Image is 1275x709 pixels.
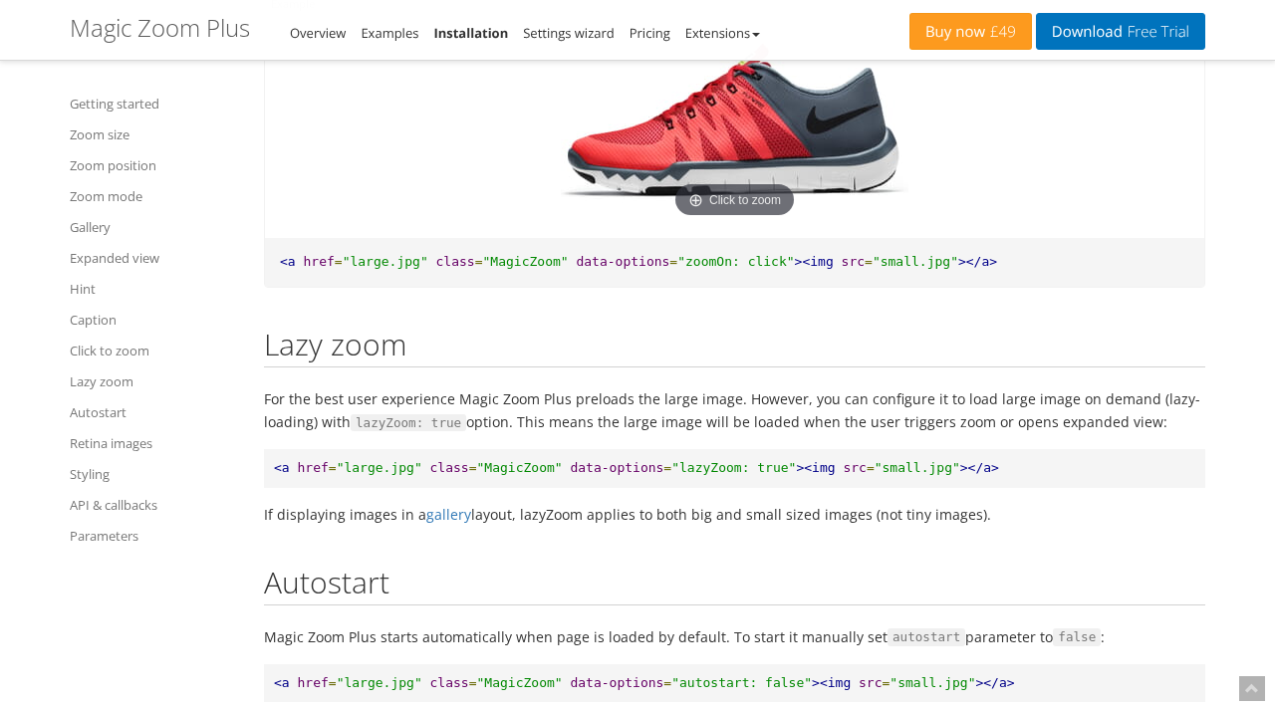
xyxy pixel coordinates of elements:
[264,328,1205,367] h2: Lazy zoom
[436,254,475,269] span: class
[70,277,239,301] a: Hint
[883,675,891,690] span: =
[280,254,296,269] span: <a
[329,675,337,690] span: =
[70,184,239,208] a: Zoom mode
[430,675,469,690] span: class
[274,675,290,690] span: <a
[70,524,239,548] a: Parameters
[523,24,615,42] a: Settings wizard
[1036,13,1205,50] a: DownloadFree Trial
[576,254,669,269] span: data-options
[290,24,346,42] a: Overview
[329,460,337,475] span: =
[865,254,873,269] span: =
[343,254,428,269] span: "large.jpg"
[70,246,239,270] a: Expanded view
[477,460,563,475] span: "MagicZoom"
[337,675,422,690] span: "large.jpg"
[671,460,796,475] span: "lazyZoom: true"
[570,460,663,475] span: data-options
[337,460,422,475] span: "large.jpg"
[960,460,999,475] span: ></a>
[570,675,663,690] span: data-options
[909,13,1032,50] a: Buy now£49
[477,675,563,690] span: "MagicZoom"
[843,460,866,475] span: src
[274,460,290,475] span: <a
[685,24,760,42] a: Extensions
[1053,628,1101,646] code: false
[70,308,239,332] a: Caption
[795,254,834,269] span: ><img
[890,675,975,690] span: "small.jpg"
[361,24,418,42] a: Examples
[426,505,471,524] a: gallery
[975,675,1014,690] span: ></a>
[70,15,250,41] h1: Magic Zoom Plus
[70,431,239,455] a: Retina images
[985,24,1016,40] span: £49
[958,254,997,269] span: ></a>
[70,92,239,116] a: Getting started
[70,122,239,146] a: Zoom size
[483,254,569,269] span: "MagicZoom"
[842,254,865,269] span: src
[335,254,343,269] span: =
[630,24,670,42] a: Pricing
[859,675,882,690] span: src
[70,493,239,517] a: API & callbacks
[70,339,239,362] a: Click to zoom
[867,460,875,475] span: =
[812,675,851,690] span: ><img
[70,153,239,177] a: Zoom position
[70,369,239,393] a: Lazy zoom
[297,675,328,690] span: href
[469,460,477,475] span: =
[873,254,958,269] span: "small.jpg"
[669,254,677,269] span: =
[430,460,469,475] span: class
[475,254,483,269] span: =
[70,400,239,424] a: Autostart
[875,460,960,475] span: "small.jpg"
[469,675,477,690] span: =
[888,628,965,646] code: autostart
[70,462,239,486] a: Styling
[297,460,328,475] span: href
[433,24,508,42] a: Installation
[561,20,908,223] a: Click to zoom
[1123,24,1189,40] span: Free Trial
[264,566,1205,605] h2: Autostart
[796,460,835,475] span: ><img
[677,254,794,269] span: "zoomOn: click"
[663,460,671,475] span: =
[351,414,466,432] code: lazyZoom: true
[663,675,671,690] span: =
[70,215,239,239] a: Gallery
[303,254,334,269] span: href
[671,675,812,690] span: "autostart: false"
